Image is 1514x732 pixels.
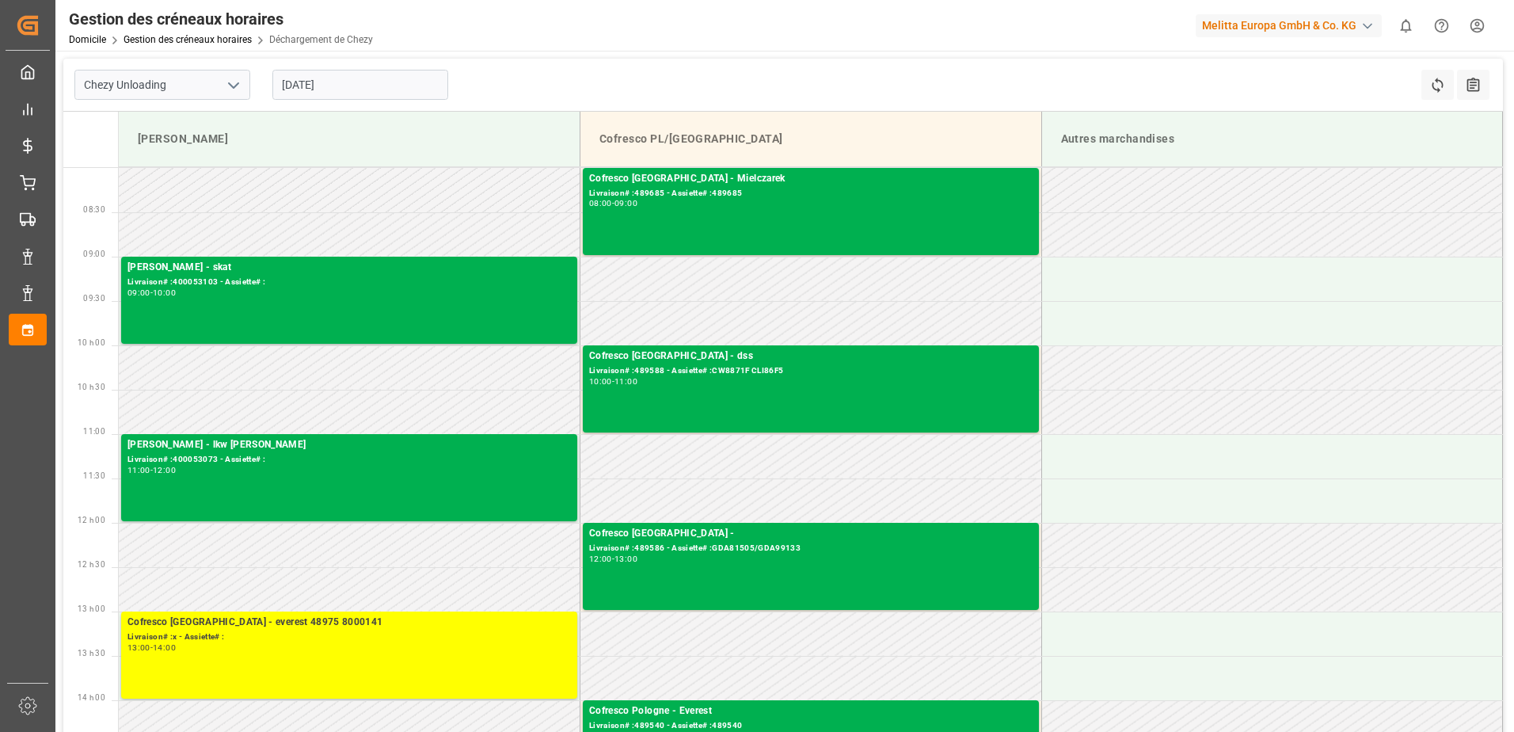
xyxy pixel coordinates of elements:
div: Gestion des créneaux horaires [69,7,373,31]
div: 10:00 [589,378,612,385]
div: Cofresco PL/[GEOGRAPHIC_DATA] [593,124,1029,154]
span: 13 h 00 [78,604,105,613]
div: - [150,467,153,474]
span: 10 h 00 [78,338,105,347]
button: Ouvrir le menu [221,73,245,97]
span: 10 h 30 [78,383,105,391]
div: [PERSON_NAME] - skat [127,260,571,276]
div: Autres marchandises [1055,124,1490,154]
div: - [612,200,614,207]
span: 09:30 [83,294,105,303]
input: Type à rechercher/sélectionner [74,70,250,100]
button: Centre d’aide [1424,8,1459,44]
div: Cofresco [GEOGRAPHIC_DATA] - everest 48975 8000141 [127,615,571,631]
button: Melitta Europa GmbH & Co. KG [1196,10,1388,40]
span: 12 h 30 [78,560,105,569]
div: 14:00 [153,644,176,651]
input: JJ-MM-AAAA [272,70,448,100]
div: Cofresco Pologne - Everest [589,703,1033,719]
div: Cofresco [GEOGRAPHIC_DATA] - [589,526,1033,542]
div: Cofresco [GEOGRAPHIC_DATA] - dss [589,349,1033,364]
div: 11:00 [614,378,637,385]
button: Afficher 0 nouvelles notifications [1388,8,1424,44]
div: 09:00 [127,289,150,296]
div: 13:00 [614,555,637,562]
div: Livraison# :x - Assiette# : [127,631,571,644]
div: [PERSON_NAME] [131,124,567,154]
div: Livraison# :489586 - Assiette# :GDA81505/GDA99133 [589,542,1033,555]
div: 12:00 [589,555,612,562]
div: 08:00 [589,200,612,207]
div: - [612,378,614,385]
a: Domicile [69,34,106,45]
span: 11:30 [83,471,105,480]
div: - [150,644,153,651]
span: 09:00 [83,250,105,258]
div: 12:00 [153,467,176,474]
span: 08:30 [83,205,105,214]
span: 12 h 00 [78,516,105,524]
div: Livraison# :400053073 - Assiette# : [127,453,571,467]
div: Livraison# :400053103 - Assiette# : [127,276,571,289]
div: Cofresco [GEOGRAPHIC_DATA] - Mielczarek [589,171,1033,187]
div: 13:00 [127,644,150,651]
span: 13 h 30 [78,649,105,658]
a: Gestion des créneaux horaires [124,34,252,45]
div: 11:00 [127,467,150,474]
span: 11:00 [83,427,105,436]
div: [PERSON_NAME] - lkw [PERSON_NAME] [127,437,571,453]
div: Livraison# :489685 - Assiette# :489685 [589,187,1033,200]
font: Melitta Europa GmbH & Co. KG [1202,17,1356,34]
div: 10:00 [153,289,176,296]
div: 09:00 [614,200,637,207]
div: - [150,289,153,296]
span: 14 h 00 [78,693,105,702]
div: Livraison# :489588 - Assiette# :CW8871F CLI86F5 [589,364,1033,378]
div: - [612,555,614,562]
